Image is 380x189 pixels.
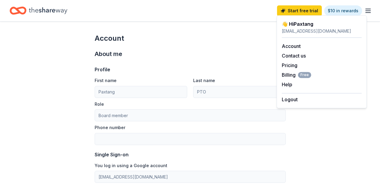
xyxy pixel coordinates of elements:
label: Last name [193,78,215,84]
a: Account [282,43,301,49]
div: 👋 Hi Paxtang [282,20,362,28]
span: Billing [282,71,311,78]
div: About me [95,49,286,59]
div: Single Sign-on [95,151,286,158]
a: Start free trial [277,5,322,16]
div: Account [95,34,286,43]
a: Pricing [282,62,297,68]
a: Home [10,4,67,18]
button: Logout [282,96,298,103]
div: [EMAIL_ADDRESS][DOMAIN_NAME] [282,28,362,35]
label: You log in using a Google account [95,163,167,169]
span: Free [298,72,311,78]
button: Help [282,81,292,88]
div: Profile [95,66,110,73]
button: BillingFree [282,71,311,78]
label: Phone number [95,125,125,131]
label: Role [95,101,104,107]
button: Contact us [282,52,306,59]
a: $10 in rewards [324,5,362,16]
label: First name [95,78,117,84]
